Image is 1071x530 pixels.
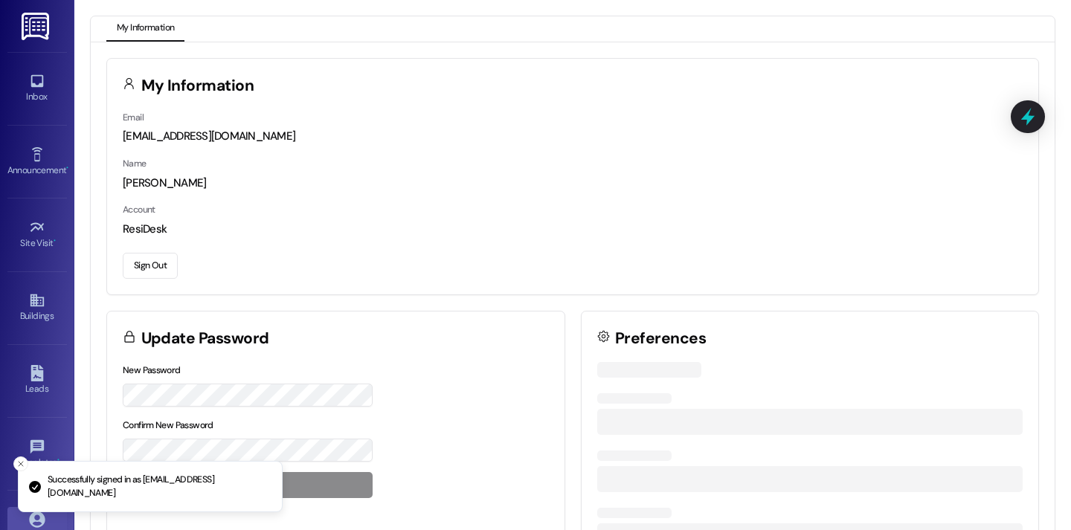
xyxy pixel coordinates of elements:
[123,175,1023,191] div: [PERSON_NAME]
[123,204,155,216] label: Account
[123,112,144,123] label: Email
[7,288,67,328] a: Buildings
[7,68,67,109] a: Inbox
[123,364,181,376] label: New Password
[123,129,1023,144] div: [EMAIL_ADDRESS][DOMAIN_NAME]
[13,456,28,471] button: Close toast
[7,215,67,255] a: Site Visit •
[54,236,56,246] span: •
[123,222,1023,237] div: ResiDesk
[7,434,67,474] a: Templates •
[66,163,68,173] span: •
[123,253,178,279] button: Sign Out
[22,13,52,40] img: ResiDesk Logo
[7,361,67,401] a: Leads
[615,331,706,346] h3: Preferences
[123,158,147,169] label: Name
[106,16,184,42] button: My Information
[48,474,270,500] p: Successfully signed in as [EMAIL_ADDRESS][DOMAIN_NAME]
[141,78,254,94] h3: My Information
[123,419,213,431] label: Confirm New Password
[141,331,269,346] h3: Update Password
